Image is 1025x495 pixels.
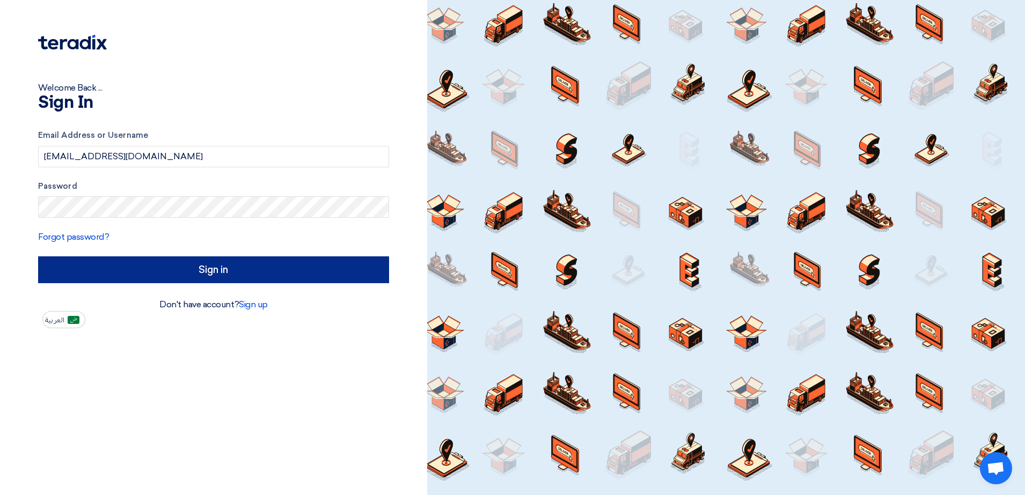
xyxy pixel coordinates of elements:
h1: Sign In [38,94,389,112]
span: العربية [45,316,64,324]
a: Open chat [980,452,1012,484]
label: Email Address or Username [38,129,389,142]
img: ar-AR.png [68,316,79,324]
img: Teradix logo [38,35,107,50]
input: Enter your business email or username [38,146,389,167]
label: Password [38,180,389,193]
div: Don't have account? [38,298,389,311]
div: Welcome Back ... [38,82,389,94]
a: Forgot password? [38,232,109,242]
input: Sign in [38,256,389,283]
a: Sign up [239,299,268,309]
button: العربية [42,311,85,328]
